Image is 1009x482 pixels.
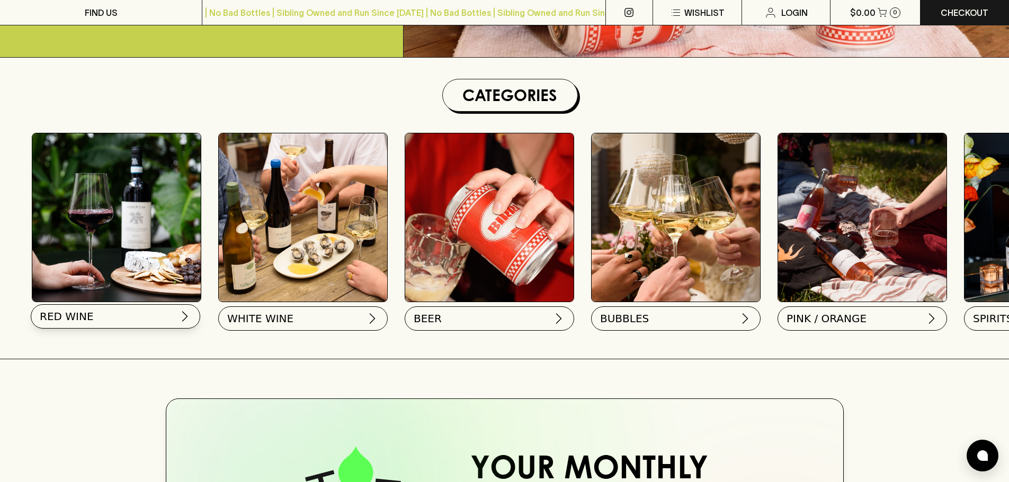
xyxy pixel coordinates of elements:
[684,6,725,19] p: Wishlist
[32,133,201,302] img: Red Wine Tasting
[787,311,867,326] span: PINK / ORANGE
[227,311,293,326] span: WHITE WINE
[218,306,388,331] button: WHITE WINE
[405,306,574,331] button: BEER
[405,133,574,302] img: BIRRA_GOOD-TIMES_INSTA-2 1/optimise?auth=Mjk3MjY0ODMzMw__
[219,133,387,302] img: optimise
[850,6,876,19] p: $0.00
[600,311,649,326] span: BUBBLES
[591,306,761,331] button: BUBBLES
[778,306,947,331] button: PINK / ORANGE
[893,10,897,15] p: 0
[977,450,988,461] img: bubble-icon
[40,309,94,324] span: RED WINE
[178,310,191,323] img: chevron-right.svg
[941,6,988,19] p: Checkout
[592,133,760,302] img: 2022_Festive_Campaign_INSTA-16 1
[739,312,752,325] img: chevron-right.svg
[447,84,573,107] h1: Categories
[925,312,938,325] img: chevron-right.svg
[85,6,118,19] p: FIND US
[552,312,565,325] img: chevron-right.svg
[31,304,200,329] button: RED WINE
[366,312,379,325] img: chevron-right.svg
[414,311,442,326] span: BEER
[778,133,947,302] img: gospel_collab-2 1
[781,6,808,19] p: Login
